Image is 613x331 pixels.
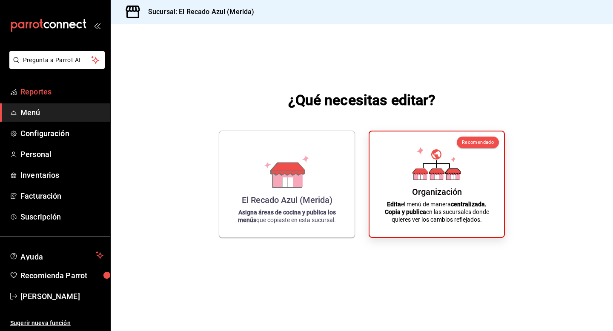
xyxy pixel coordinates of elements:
[20,169,103,181] span: Inventarios
[20,291,103,302] span: [PERSON_NAME]
[20,211,103,223] span: Suscripción
[10,319,103,328] span: Sugerir nueva función
[94,22,100,29] button: open_drawer_menu
[238,209,336,223] strong: Asigna áreas de cocina y publica los menús
[141,7,254,17] h3: Sucursal: El Recado Azul (Merida)
[451,201,487,208] strong: centralizada.
[6,62,105,71] a: Pregunta a Parrot AI
[20,107,103,118] span: Menú
[412,187,462,197] div: Organización
[288,90,436,110] h1: ¿Qué necesitas editar?
[387,201,401,208] strong: Edita
[20,128,103,139] span: Configuración
[23,56,92,65] span: Pregunta a Parrot AI
[380,200,494,223] p: el menú de manera en las sucursales donde quieres ver los cambios reflejados.
[20,190,103,202] span: Facturación
[229,208,344,224] p: que copiaste en esta sucursal.
[20,270,103,281] span: Recomienda Parrot
[20,86,103,97] span: Reportes
[462,140,494,145] span: Recomendado
[20,250,92,260] span: Ayuda
[385,208,426,215] strong: Copia y publica
[20,148,103,160] span: Personal
[9,51,105,69] button: Pregunta a Parrot AI
[242,195,332,205] div: El Recado Azul (Merida)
